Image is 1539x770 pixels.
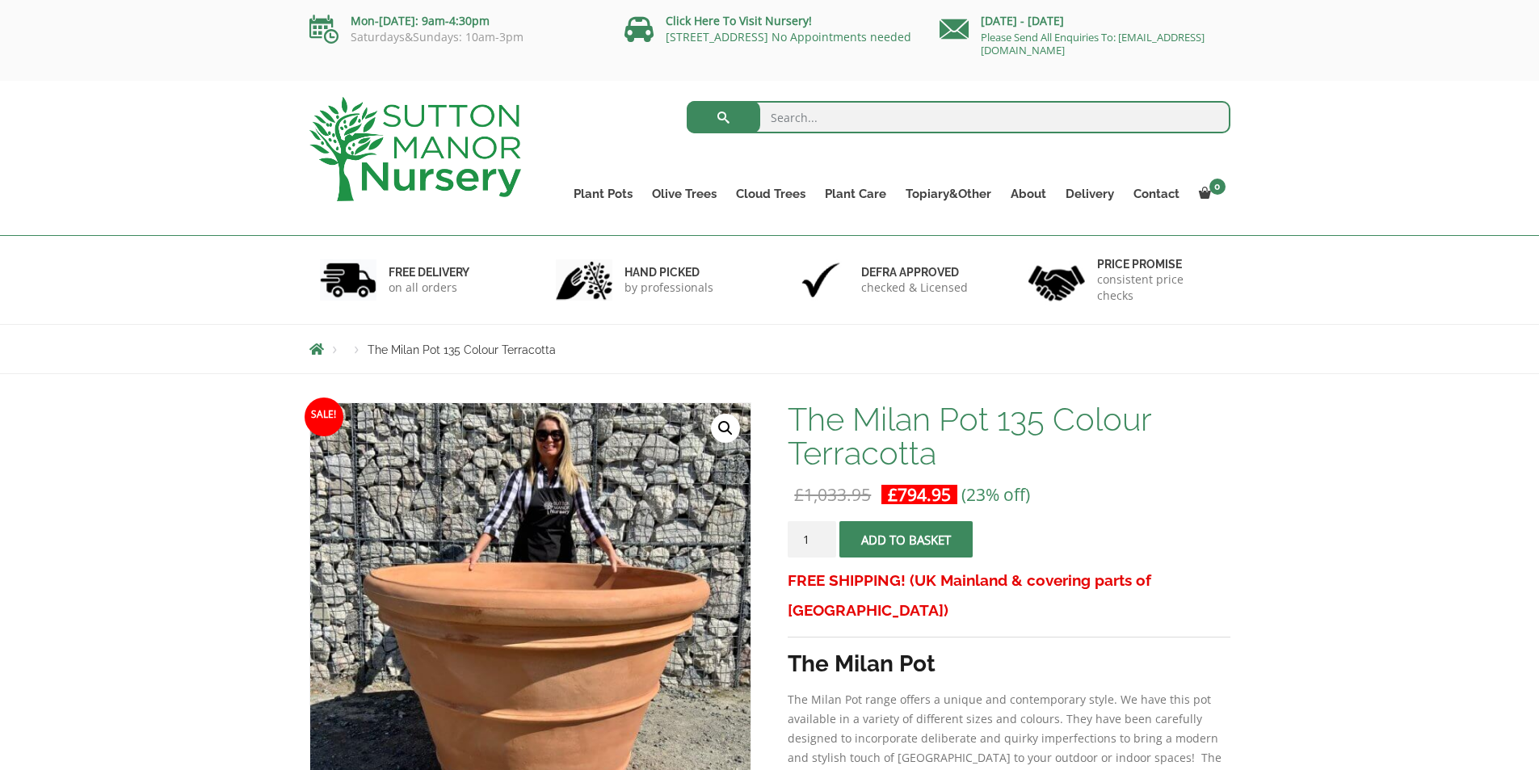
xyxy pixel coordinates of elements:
[320,259,376,301] img: 1.jpg
[564,183,642,205] a: Plant Pots
[389,280,469,296] p: on all orders
[309,11,600,31] p: Mon-[DATE]: 9am-4:30pm
[642,183,726,205] a: Olive Trees
[788,566,1230,625] h3: FREE SHIPPING! (UK Mainland & covering parts of [GEOGRAPHIC_DATA])
[861,265,968,280] h6: Defra approved
[556,259,612,301] img: 2.jpg
[1056,183,1124,205] a: Delivery
[793,259,849,301] img: 3.jpg
[726,183,815,205] a: Cloud Trees
[368,343,556,356] span: The Milan Pot 135 Colour Terracotta
[788,402,1230,470] h1: The Milan Pot 135 Colour Terracotta
[815,183,896,205] a: Plant Care
[624,265,713,280] h6: hand picked
[624,280,713,296] p: by professionals
[711,414,740,443] a: View full-screen image gallery
[1209,179,1226,195] span: 0
[1028,255,1085,305] img: 4.jpg
[839,521,973,558] button: Add to basket
[687,101,1230,133] input: Search...
[888,483,951,506] bdi: 794.95
[794,483,871,506] bdi: 1,033.95
[1097,257,1220,271] h6: Price promise
[981,30,1205,57] a: Please Send All Enquiries To: [EMAIL_ADDRESS][DOMAIN_NAME]
[309,97,521,201] img: logo
[389,265,469,280] h6: FREE DELIVERY
[940,11,1230,31] p: [DATE] - [DATE]
[861,280,968,296] p: checked & Licensed
[896,183,1001,205] a: Topiary&Other
[788,650,936,677] strong: The Milan Pot
[1001,183,1056,205] a: About
[309,343,1230,356] nav: Breadcrumbs
[1189,183,1230,205] a: 0
[788,521,836,558] input: Product quantity
[888,483,898,506] span: £
[666,13,812,28] a: Click Here To Visit Nursery!
[794,483,804,506] span: £
[1097,271,1220,304] p: consistent price checks
[666,29,911,44] a: [STREET_ADDRESS] No Appointments needed
[305,398,343,436] span: Sale!
[961,483,1030,506] span: (23% off)
[309,31,600,44] p: Saturdays&Sundays: 10am-3pm
[1124,183,1189,205] a: Contact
